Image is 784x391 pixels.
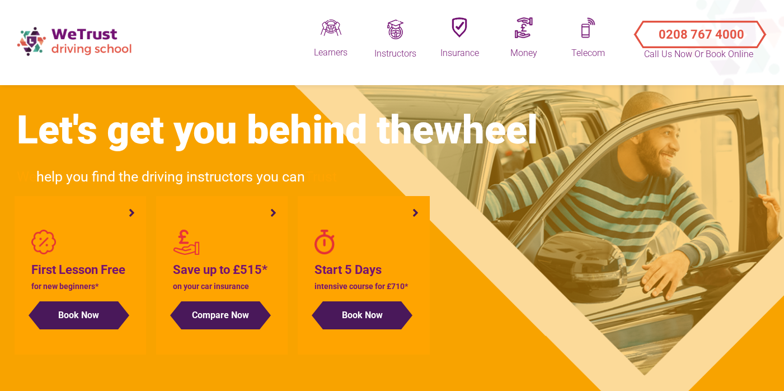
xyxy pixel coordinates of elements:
[581,17,596,38] img: Mobileq.png
[560,47,616,60] div: Telecom
[314,260,413,280] h4: Start 5 Days
[321,17,341,38] img: Driveq.png
[303,46,359,59] div: Learners
[452,17,467,38] img: Insuranceq.png
[40,301,118,329] button: Book Now
[31,260,130,280] h4: First Lesson Free
[434,107,538,153] span: wheel
[625,11,773,50] a: Call Us Now or Book Online 0208 767 4000
[305,169,337,185] span: Trust
[643,48,755,61] p: Call Us Now or Book Online
[431,47,487,60] div: Insurance
[31,230,57,255] img: badge-percent-light.png
[31,230,130,329] a: First Lesson Free for new beginners* Book Now
[17,107,538,153] span: Let's get you behind the
[314,282,408,291] span: intensive course for £710*
[31,282,98,291] span: for new beginners*
[181,301,260,329] button: Compare Now
[515,17,533,38] img: Moneyq.png
[17,169,36,185] span: We
[173,230,200,255] img: red-personal-loans2.png
[496,47,552,60] div: Money
[367,48,423,60] div: Instructors
[11,21,140,61] img: wetrust-ds-logo.png
[323,301,401,329] button: Book Now
[314,230,335,255] img: stopwatch-regular.png
[173,230,271,329] a: Save up to £515* on your car insurance Compare Now
[386,20,405,39] img: Trainingq.png
[17,169,337,185] span: help you find the driving instructors you can
[314,230,413,329] a: Start 5 Days intensive course for £710* Book Now
[173,260,271,280] h4: Save up to £515*
[639,18,759,40] button: Call Us Now or Book Online
[173,282,249,291] span: on your car insurance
